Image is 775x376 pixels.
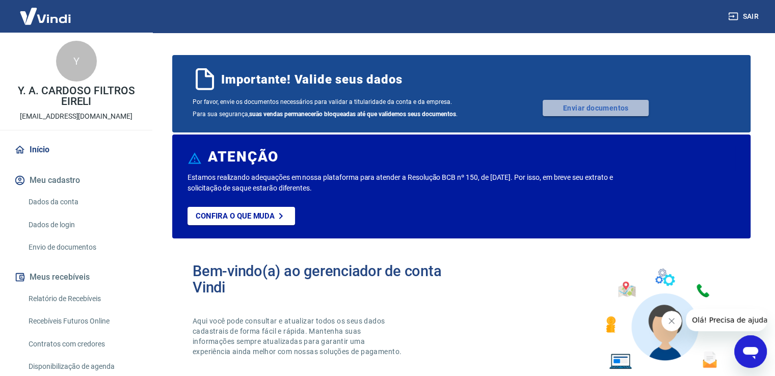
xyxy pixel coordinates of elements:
img: Imagem de um avatar masculino com diversos icones exemplificando as funcionalidades do gerenciado... [597,263,730,375]
iframe: Fechar mensagem [661,311,682,331]
h2: Bem-vindo(a) ao gerenciador de conta Vindi [193,263,462,296]
p: [EMAIL_ADDRESS][DOMAIN_NAME] [20,111,132,122]
button: Meu cadastro [12,169,140,192]
b: suas vendas permanecerão bloqueadas até que validemos seus documentos [249,111,456,118]
a: Contratos com credores [24,334,140,355]
span: Por favor, envie os documentos necessários para validar a titularidade da conta e da empresa. Par... [193,96,462,120]
button: Meus recebíveis [12,266,140,288]
a: Dados da conta [24,192,140,212]
a: Envio de documentos [24,237,140,258]
p: Y. A. CARDOSO FILTROS EIRELI [8,86,144,107]
img: Vindi [12,1,78,32]
p: Aqui você pode consultar e atualizar todos os seus dados cadastrais de forma fácil e rápida. Mant... [193,316,404,357]
p: Confira o que muda [196,211,275,221]
a: Recebíveis Futuros Online [24,311,140,332]
a: Confira o que muda [188,207,295,225]
a: Enviar documentos [543,100,649,116]
iframe: Mensagem da empresa [686,309,767,331]
a: Início [12,139,140,161]
h6: ATENÇÃO [208,152,279,162]
span: Importante! Valide seus dados [221,71,402,88]
a: Dados de login [24,214,140,235]
span: Olá! Precisa de ajuda? [6,7,86,15]
iframe: Botão para abrir a janela de mensagens [734,335,767,368]
a: Relatório de Recebíveis [24,288,140,309]
button: Sair [726,7,763,26]
p: Estamos realizando adequações em nossa plataforma para atender a Resolução BCB nº 150, de [DATE].... [188,172,626,194]
div: Y [56,41,97,82]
